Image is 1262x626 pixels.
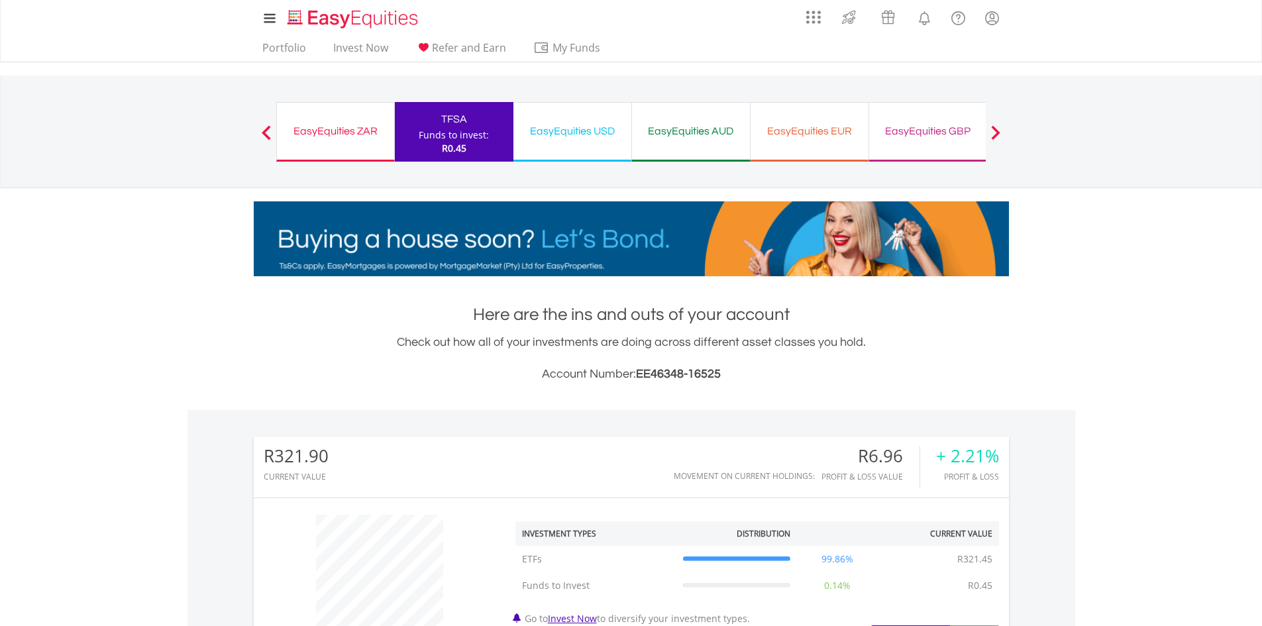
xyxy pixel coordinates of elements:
[640,122,742,140] div: EasyEquities AUD
[877,122,979,140] div: EasyEquities GBP
[797,546,878,572] td: 99.86%
[515,521,676,546] th: Investment Types
[951,546,999,572] td: R321.45
[328,41,394,62] a: Invest Now
[975,3,1009,32] a: My Profile
[941,3,975,30] a: FAQ's and Support
[806,10,821,25] img: grid-menu-icon.svg
[254,333,1009,384] div: Check out how all of your investments are doing across different asset classes you hold.
[797,572,878,599] td: 0.14%
[254,365,1009,384] h3: Account Number:
[419,129,489,142] div: Funds to invest:
[533,39,620,56] span: My Funds
[403,110,505,129] div: TFSA
[982,132,1009,145] button: Next
[521,122,623,140] div: EasyEquities USD
[674,472,815,480] div: Movement on Current Holdings:
[908,3,941,30] a: Notifications
[548,612,597,625] a: Invest Now
[285,8,423,30] img: EasyEquities_Logo.png
[264,472,329,481] div: CURRENT VALUE
[432,40,506,55] span: Refer and Earn
[282,3,423,30] a: Home page
[821,472,920,481] div: Profit & Loss Value
[936,446,999,466] div: + 2.21%
[759,122,861,140] div: EasyEquities EUR
[798,3,829,25] a: AppsGrid
[878,521,999,546] th: Current Value
[515,572,676,599] td: Funds to Invest
[515,546,676,572] td: ETFs
[254,201,1009,276] img: EasyMortage Promotion Banner
[868,3,908,28] a: Vouchers
[285,122,386,140] div: EasyEquities ZAR
[257,41,311,62] a: Portfolio
[636,368,721,380] span: EE46348-16525
[936,472,999,481] div: Profit & Loss
[410,41,511,62] a: Refer and Earn
[442,142,466,154] span: R0.45
[254,303,1009,327] h1: Here are the ins and outs of your account
[961,572,999,599] td: R0.45
[737,528,790,539] div: Distribution
[253,132,280,145] button: Previous
[264,446,329,466] div: R321.90
[877,7,899,28] img: vouchers-v2.svg
[838,7,860,28] img: thrive-v2.svg
[821,446,920,466] div: R6.96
